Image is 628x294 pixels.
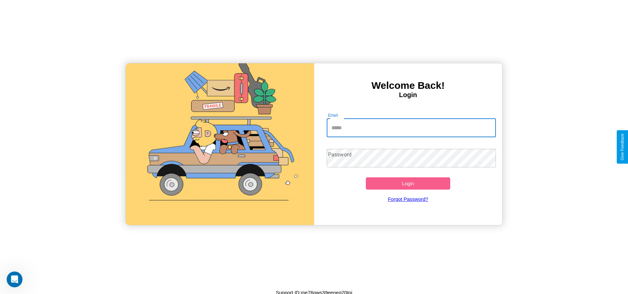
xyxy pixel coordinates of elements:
label: Email [328,112,338,118]
h4: Login [314,91,502,99]
a: Forgot Password? [323,190,493,208]
img: gif [126,63,314,225]
h3: Welcome Back! [314,80,502,91]
div: Give Feedback [620,134,625,160]
iframe: Intercom live chat [7,271,23,287]
button: Login [366,177,451,190]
